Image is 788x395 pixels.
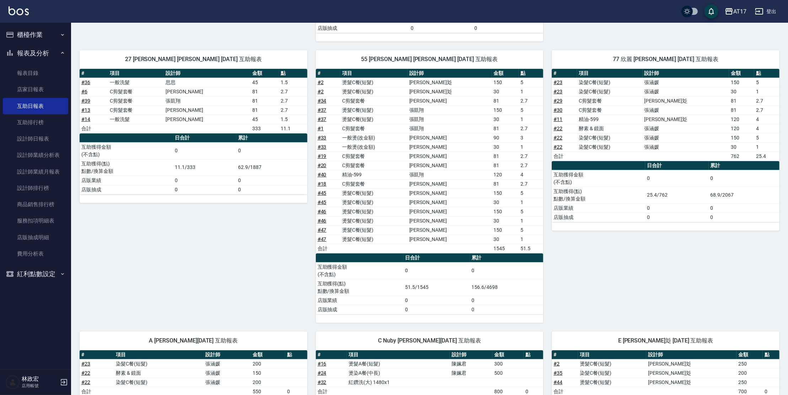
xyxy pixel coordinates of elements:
a: #11 [554,116,562,122]
th: 項目 [108,69,164,78]
td: [PERSON_NAME] [408,161,492,170]
th: 設計師 [643,69,729,78]
td: 333 [250,124,279,133]
td: 張凱翔 [408,124,492,133]
td: 0 [403,296,470,305]
td: 1 [519,216,543,225]
a: #23 [554,79,562,85]
th: 設計師 [408,69,492,78]
td: 45 [250,115,279,124]
td: 120 [492,170,519,179]
th: 日合計 [173,133,236,143]
button: save [704,4,718,18]
td: 互助獲得金額 (不含點) [80,142,173,159]
a: #39 [81,98,90,104]
td: 1 [754,142,779,152]
td: [PERSON_NAME] [408,188,492,198]
table: a dense table [80,69,307,133]
td: 156.6/4698 [470,279,544,296]
td: 張凱翔 [164,96,251,105]
td: 0 [409,23,473,33]
td: 1 [754,87,779,96]
td: 張涵媛 [643,124,729,133]
th: 點 [285,350,307,360]
td: 81 [492,152,519,161]
span: 27 [PERSON_NAME] [PERSON_NAME] [DATE] 互助報表 [88,56,299,63]
td: 0 [709,213,779,222]
td: C剪髮套餐 [108,87,164,96]
a: #13 [81,107,90,113]
td: [PERSON_NAME] [408,235,492,244]
td: 染髮C餐(短髮) [577,78,642,87]
td: 一般洗髮 [108,115,164,124]
td: 染髮C餐(短髮) [577,142,642,152]
td: 0 [173,176,236,185]
td: 合計 [552,152,577,161]
td: [PERSON_NAME]彣 [643,115,729,124]
td: 張涵媛 [643,133,729,142]
a: 服務扣項明細表 [3,213,68,229]
a: #1 [318,126,324,131]
td: 150 [251,368,285,378]
td: 燙髮C餐(短髮) [340,225,408,235]
td: [PERSON_NAME]彣 [408,87,492,96]
a: #45 [318,190,326,196]
th: 金額 [492,350,524,360]
h5: 林政宏 [22,375,58,383]
a: #2 [554,361,560,367]
td: 4 [754,115,779,124]
td: 150 [492,188,519,198]
td: 酵素 & 鏡面 [577,124,642,133]
td: 150 [729,133,754,142]
a: #47 [318,236,326,242]
td: 張涵媛 [643,142,729,152]
td: 45 [250,78,279,87]
td: 2.7 [279,96,307,105]
td: 81 [729,105,754,115]
td: 5 [754,133,779,142]
td: 合計 [316,244,340,253]
a: 互助排行榜 [3,114,68,131]
td: 0 [645,170,708,187]
td: C剪髮套餐 [340,179,408,188]
td: [PERSON_NAME] [408,152,492,161]
a: #35 [554,370,562,376]
a: 互助日報表 [3,98,68,114]
th: # [316,350,347,360]
td: 1 [519,235,543,244]
a: 店販抽成明細 [3,229,68,246]
a: #37 [318,107,326,113]
td: 30 [492,142,519,152]
td: 燙髮C餐(短髮) [340,216,408,225]
th: # [80,350,114,360]
td: 150 [492,225,519,235]
td: 3 [519,133,543,142]
td: 精油-599 [577,115,642,124]
td: C剪髮套餐 [340,96,408,105]
td: 燙髮C餐(短髮) [340,235,408,244]
a: #36 [81,79,90,85]
td: 250 [736,359,763,368]
button: AT17 [722,4,749,19]
td: 店販抽成 [316,305,404,314]
td: 81 [492,96,519,105]
td: 30 [492,235,519,244]
img: Person [6,375,20,389]
th: 金額 [251,350,285,360]
td: [PERSON_NAME] [408,225,492,235]
a: #46 [318,209,326,214]
button: 櫃檯作業 [3,26,68,44]
th: 累計 [709,161,779,170]
td: 81 [492,179,519,188]
td: [PERSON_NAME] [164,115,251,124]
td: 68.9/2067 [709,187,779,203]
a: 設計師業績分析表 [3,147,68,163]
td: 染髮C餐(短髮) [114,359,204,368]
td: 互助獲得(點) 點數/換算金額 [80,159,173,176]
td: 4 [519,170,543,179]
td: 150 [492,207,519,216]
a: #40 [318,172,326,177]
th: 點 [754,69,779,78]
td: [PERSON_NAME] [408,142,492,152]
th: 點 [524,350,543,360]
